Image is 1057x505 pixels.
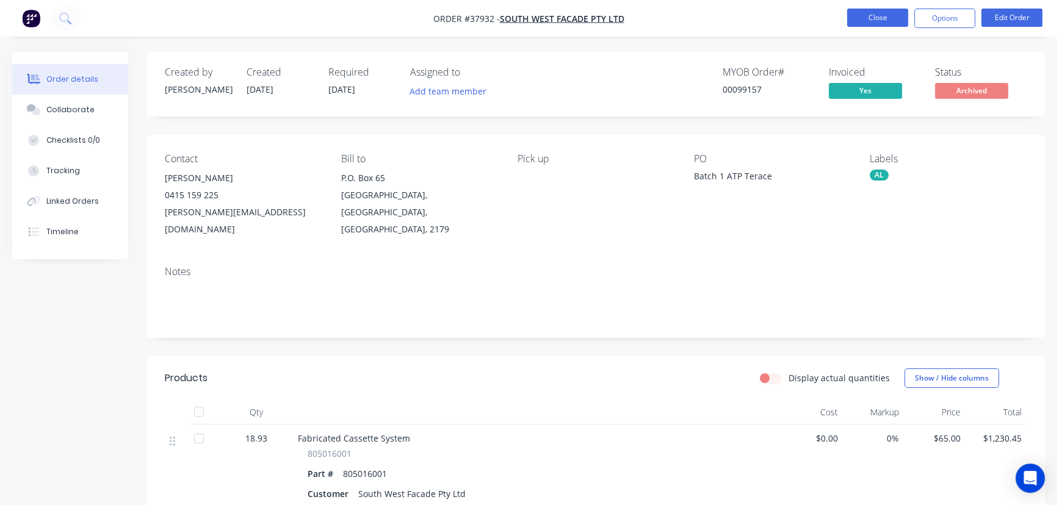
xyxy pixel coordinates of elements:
[12,125,128,156] button: Checklists 0/0
[328,84,355,95] span: [DATE]
[12,186,128,217] button: Linked Orders
[165,170,322,187] div: [PERSON_NAME]
[353,485,471,503] div: South West Facade Pty Ltd
[935,83,1008,98] span: Archived
[410,66,532,78] div: Assigned to
[723,66,814,78] div: MYOB Order #
[12,156,128,186] button: Tracking
[328,66,395,78] div: Required
[165,266,1026,278] div: Notes
[909,432,961,445] span: $65.00
[904,400,965,424] div: Price
[338,465,392,482] div: 805016001
[46,165,80,176] div: Tracking
[165,187,322,204] div: 0415 159 225
[870,153,1026,165] div: Labels
[247,66,314,78] div: Created
[308,485,353,503] div: Customer
[46,74,98,85] div: Order details
[46,135,100,146] div: Checklists 0/0
[165,66,232,78] div: Created by
[165,153,322,165] div: Contact
[410,83,493,99] button: Add team member
[165,204,322,238] div: [PERSON_NAME][EMAIL_ADDRESS][DOMAIN_NAME]
[847,9,908,27] button: Close
[12,217,128,247] button: Timeline
[341,187,498,238] div: [GEOGRAPHIC_DATA], [GEOGRAPHIC_DATA], [GEOGRAPHIC_DATA], 2179
[403,83,493,99] button: Add team member
[46,226,79,237] div: Timeline
[165,371,207,385] div: Products
[433,13,500,24] span: Order #37932 -
[786,432,838,445] span: $0.00
[500,13,624,24] a: South West Facade Pty Ltd
[843,400,904,424] div: Markup
[298,432,410,444] span: Fabricated Cassette System
[308,447,352,460] span: 805016001
[788,371,890,384] label: Display actual quantities
[829,83,902,98] span: Yes
[12,95,128,125] button: Collaborate
[829,66,920,78] div: Invoiced
[12,64,128,95] button: Order details
[245,432,267,445] span: 18.93
[914,9,975,28] button: Options
[341,170,498,238] div: P.O. Box 65[GEOGRAPHIC_DATA], [GEOGRAPHIC_DATA], [GEOGRAPHIC_DATA], 2179
[341,153,498,165] div: Bill to
[935,66,1026,78] div: Status
[1016,464,1045,493] div: Open Intercom Messenger
[46,104,95,115] div: Collaborate
[165,170,322,238] div: [PERSON_NAME]0415 159 225[PERSON_NAME][EMAIL_ADDRESS][DOMAIN_NAME]
[848,432,900,445] span: 0%
[723,83,814,96] div: 00099157
[904,368,999,388] button: Show / Hide columns
[247,84,273,95] span: [DATE]
[22,9,40,27] img: Factory
[981,9,1042,27] button: Edit Order
[308,465,338,482] div: Part #
[870,170,889,181] div: AL
[693,153,850,165] div: PO
[165,83,232,96] div: [PERSON_NAME]
[341,170,498,187] div: P.O. Box 65
[220,400,293,424] div: Qty
[781,400,843,424] div: Cost
[965,400,1027,424] div: Total
[46,196,99,207] div: Linked Orders
[518,153,674,165] div: Pick up
[970,432,1022,445] span: $1,230.45
[693,170,846,187] div: Batch 1 ATP Terace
